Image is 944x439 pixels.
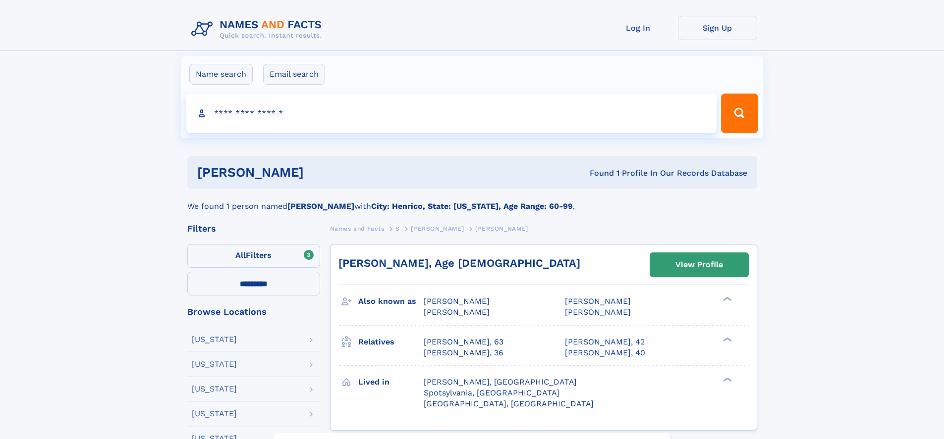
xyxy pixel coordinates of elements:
a: Sign Up [678,16,757,40]
h1: [PERSON_NAME] [197,166,447,179]
div: [US_STATE] [192,336,237,343]
span: [PERSON_NAME] [565,296,631,306]
a: [PERSON_NAME], Age [DEMOGRAPHIC_DATA] [338,257,580,269]
input: search input [186,94,717,133]
h3: Also known as [358,293,424,310]
span: [PERSON_NAME] [565,307,631,317]
span: [GEOGRAPHIC_DATA], [GEOGRAPHIC_DATA] [424,399,594,408]
div: ❯ [721,296,732,302]
span: Spotsylvania, [GEOGRAPHIC_DATA] [424,388,559,397]
img: Logo Names and Facts [187,16,330,43]
a: S [395,222,400,235]
div: View Profile [675,253,723,276]
a: [PERSON_NAME], 40 [565,347,645,358]
span: [PERSON_NAME] [424,307,490,317]
label: Filters [187,244,320,268]
span: [PERSON_NAME] [411,225,464,232]
div: ❯ [721,376,732,383]
a: [PERSON_NAME], 63 [424,337,503,347]
a: View Profile [650,253,748,277]
div: ❯ [721,336,732,342]
div: [US_STATE] [192,410,237,418]
a: [PERSON_NAME] [411,222,464,235]
span: [PERSON_NAME], [GEOGRAPHIC_DATA] [424,377,577,387]
div: Browse Locations [187,307,320,316]
b: City: Henrico, State: [US_STATE], Age Range: 60-99 [371,201,573,211]
label: Email search [263,64,325,85]
div: Found 1 Profile In Our Records Database [446,168,747,179]
div: [US_STATE] [192,385,237,393]
div: Filters [187,224,320,233]
a: Log In [599,16,678,40]
span: S [395,225,400,232]
a: Names and Facts [330,222,385,235]
h3: Lived in [358,374,424,390]
span: [PERSON_NAME] [475,225,528,232]
div: [US_STATE] [192,360,237,368]
h3: Relatives [358,334,424,350]
span: All [235,250,246,260]
div: We found 1 person named with . [187,189,757,212]
button: Search Button [721,94,758,133]
b: [PERSON_NAME] [287,201,354,211]
span: [PERSON_NAME] [424,296,490,306]
label: Name search [189,64,253,85]
a: [PERSON_NAME], 42 [565,337,645,347]
a: [PERSON_NAME], 36 [424,347,503,358]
